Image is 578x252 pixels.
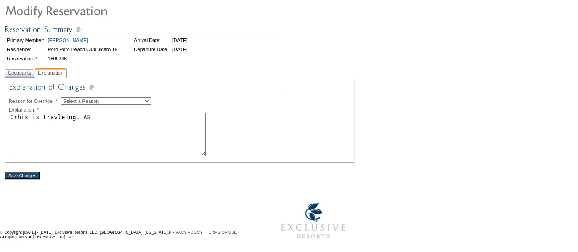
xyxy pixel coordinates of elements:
span: Explanation [36,68,65,78]
td: Reservation #: [5,54,46,63]
td: [DATE] [171,36,189,44]
span: Reason for Override: * [9,98,61,104]
a: PRIVACY POLICY [169,230,202,235]
a: [PERSON_NAME] [48,38,88,43]
div: Explanation: * [9,107,350,113]
td: [DATE] [171,45,189,54]
span: Occupants [6,68,33,78]
td: Arrival Date: [133,36,170,44]
img: Explanation of Changes [9,81,283,97]
input: Save Changes [5,172,40,179]
td: Poro Poro Beach Club Jicaro 19 [47,45,119,54]
img: Reservation Summary [5,24,279,35]
img: Modify Reservation [5,1,187,19]
td: 1809296 [47,54,119,63]
img: Exclusive Resorts [272,198,354,244]
td: Departure Date: [133,45,170,54]
a: TERMS OF USE [206,230,237,235]
td: Residence: [5,45,46,54]
td: Primary Member: [5,36,46,44]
